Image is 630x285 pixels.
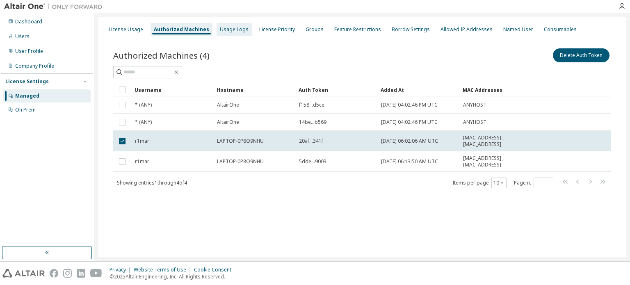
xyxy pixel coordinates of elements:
[463,119,486,125] span: ANYHOST
[381,102,438,108] span: [DATE] 04:02:46 PM UTC
[259,26,295,33] div: License Priority
[113,50,210,61] span: Authorized Machines (4)
[381,138,438,144] span: [DATE] 06:02:06 AM UTC
[493,180,504,186] button: 10
[514,178,553,188] span: Page n.
[381,83,456,96] div: Added At
[299,83,374,96] div: Auth Token
[15,107,36,113] div: On Prem
[381,158,438,165] span: [DATE] 06:13:50 AM UTC
[452,178,507,188] span: Items per page
[553,48,609,62] button: Delete Auth Token
[117,179,187,186] span: Showing entries 1 through 4 of 4
[109,26,143,33] div: License Usage
[15,18,42,25] div: Dashboard
[90,269,102,278] img: youtube.svg
[463,83,525,96] div: MAC Addresses
[77,269,85,278] img: linkedin.svg
[4,2,107,11] img: Altair One
[441,26,493,33] div: Allowed IP Addresses
[463,102,486,108] span: ANYHOST
[110,267,134,273] div: Privacy
[299,102,324,108] span: f158...d5ce
[463,135,525,148] span: [MAC_ADDRESS] , [MAC_ADDRESS]
[154,26,209,33] div: Authorized Machines
[381,119,438,125] span: [DATE] 04:02:46 PM UTC
[2,269,45,278] img: altair_logo.svg
[135,119,152,125] span: * (ANY)
[15,48,43,55] div: User Profile
[15,63,54,69] div: Company Profile
[217,102,239,108] span: AltairOne
[217,83,292,96] div: Hostname
[334,26,381,33] div: Feature Restrictions
[194,267,236,273] div: Cookie Consent
[135,138,149,144] span: r1mar
[503,26,533,33] div: Named User
[110,273,236,280] p: © 2025 Altair Engineering, Inc. All Rights Reserved.
[306,26,324,33] div: Groups
[217,119,239,125] span: AltairOne
[63,269,72,278] img: instagram.svg
[135,158,149,165] span: r1mar
[217,158,264,165] span: LAPTOP-0P8O9NHU
[15,33,30,40] div: Users
[135,83,210,96] div: Username
[5,78,49,85] div: License Settings
[299,158,326,165] span: 5dde...9003
[15,93,39,99] div: Managed
[135,102,152,108] span: * (ANY)
[217,138,264,144] span: LAPTOP-0P8O9NHU
[392,26,430,33] div: Borrow Settings
[544,26,577,33] div: Consumables
[299,138,323,144] span: 20af...341f
[134,267,194,273] div: Website Terms of Use
[220,26,249,33] div: Usage Logs
[50,269,58,278] img: facebook.svg
[463,155,525,168] span: [MAC_ADDRESS] , [MAC_ADDRESS]
[299,119,326,125] span: 14be...b569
